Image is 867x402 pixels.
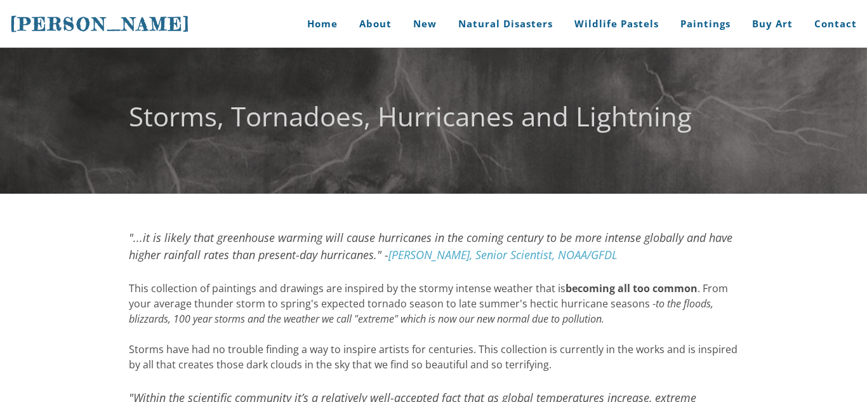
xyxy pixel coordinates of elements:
font: Storms, Tornadoes, Hurricanes and Lightning [129,98,692,134]
font: "...it is likely that greenhouse warming will cause hurricanes in the coming century to be more i... [129,230,732,262]
strong: becoming all too common [566,281,698,295]
a: [PERSON_NAME], Senior Scientist, NOAA/GFDL [388,247,618,262]
div: This collection of paintings and drawings are inspired by the stormy intense weather that is . Fr... [129,281,738,372]
em: to the floods, blizzards, 100 year storms and the weather we call "extreme" which is now our new ... [129,297,713,326]
span: [PERSON_NAME] [10,13,190,35]
a: [PERSON_NAME] [10,12,190,36]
